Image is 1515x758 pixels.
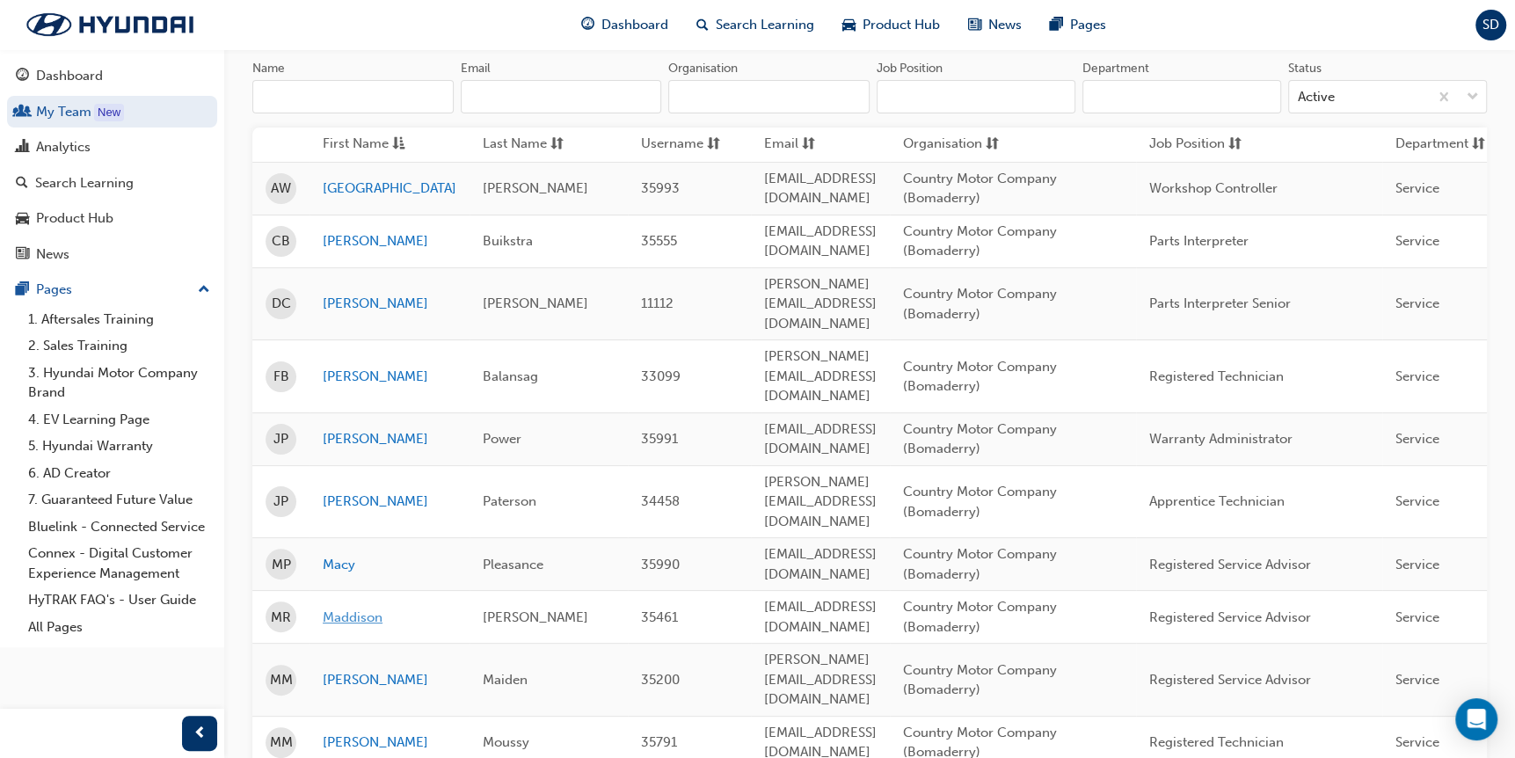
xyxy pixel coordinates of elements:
span: Country Motor Company (Bomaderry) [903,484,1057,520]
a: Maddison [323,608,456,628]
span: Department [1395,134,1468,156]
span: Paterson [483,493,536,509]
span: sorting-icon [707,134,720,156]
span: JP [273,429,288,449]
div: Active [1298,87,1335,107]
span: sorting-icon [1228,134,1242,156]
input: Job Position [877,80,1075,113]
span: Service [1395,295,1439,311]
span: MP [272,555,291,575]
a: [PERSON_NAME] [323,429,456,449]
span: Registered Service Advisor [1149,672,1311,688]
a: search-iconSearch Learning [682,7,828,43]
img: Trak [9,6,211,43]
span: [EMAIL_ADDRESS][DOMAIN_NAME] [764,421,877,457]
span: Search Learning [716,15,814,35]
span: [PERSON_NAME][EMAIL_ADDRESS][DOMAIN_NAME] [764,276,877,332]
span: AW [271,179,291,199]
span: search-icon [696,14,709,36]
a: Bluelink - Connected Service [21,514,217,541]
span: Username [641,134,703,156]
span: [EMAIL_ADDRESS][DOMAIN_NAME] [764,546,877,582]
span: Balansag [483,368,538,384]
div: Product Hub [36,208,113,229]
button: First Nameasc-icon [323,134,419,156]
span: Registered Service Advisor [1149,609,1311,625]
div: Tooltip anchor [94,104,124,121]
span: [PERSON_NAME][EMAIL_ADDRESS][DOMAIN_NAME] [764,652,877,707]
span: FB [273,367,289,387]
span: MM [270,732,293,753]
span: Pleasance [483,557,543,572]
span: Job Position [1149,134,1225,156]
span: First Name [323,134,389,156]
a: [PERSON_NAME] [323,492,456,512]
span: Country Motor Company (Bomaderry) [903,662,1057,698]
a: news-iconNews [954,7,1036,43]
div: Open Intercom Messenger [1455,698,1497,740]
a: car-iconProduct Hub [828,7,954,43]
a: [PERSON_NAME] [323,294,456,314]
span: MR [271,608,291,628]
input: Department [1082,80,1281,113]
span: Country Motor Company (Bomaderry) [903,421,1057,457]
a: All Pages [21,614,217,641]
span: Registered Technician [1149,368,1284,384]
button: Job Positionsorting-icon [1149,134,1246,156]
span: MM [270,670,293,690]
span: Service [1395,368,1439,384]
a: 2. Sales Training [21,332,217,360]
a: Analytics [7,131,217,164]
span: chart-icon [16,140,29,156]
a: Dashboard [7,60,217,92]
button: Departmentsorting-icon [1395,134,1492,156]
span: down-icon [1467,86,1479,109]
span: Parts Interpreter [1149,233,1249,249]
span: 35200 [641,672,680,688]
a: Product Hub [7,202,217,235]
span: DC [272,294,291,314]
button: DashboardMy TeamAnalyticsSearch LearningProduct HubNews [7,56,217,273]
a: [PERSON_NAME] [323,670,456,690]
span: sorting-icon [550,134,564,156]
span: news-icon [16,247,29,263]
span: Warranty Administrator [1149,431,1293,447]
span: [PERSON_NAME][EMAIL_ADDRESS][DOMAIN_NAME] [764,348,877,404]
span: up-icon [198,279,210,302]
span: Country Motor Company (Bomaderry) [903,599,1057,635]
button: Usernamesorting-icon [641,134,738,156]
div: Department [1082,60,1149,77]
span: guage-icon [581,14,594,36]
span: Service [1395,493,1439,509]
span: Workshop Controller [1149,180,1278,196]
a: 6. AD Creator [21,460,217,487]
span: people-icon [16,105,29,120]
div: Search Learning [35,173,134,193]
span: Registered Technician [1149,734,1284,750]
span: pages-icon [16,282,29,298]
span: Email [764,134,798,156]
a: 5. Hyundai Warranty [21,433,217,460]
span: Service [1395,180,1439,196]
span: [EMAIL_ADDRESS][DOMAIN_NAME] [764,599,877,635]
span: Service [1395,233,1439,249]
a: Macy [323,555,456,575]
div: Organisation [668,60,738,77]
span: [PERSON_NAME] [483,295,588,311]
div: Status [1288,60,1322,77]
span: [PERSON_NAME] [483,609,588,625]
span: search-icon [16,176,28,192]
button: Pages [7,273,217,306]
span: [PERSON_NAME][EMAIL_ADDRESS][DOMAIN_NAME] [764,474,877,529]
span: 35555 [641,233,677,249]
div: Dashboard [36,66,103,86]
span: Dashboard [601,15,668,35]
a: Connex - Digital Customer Experience Management [21,540,217,587]
span: 35791 [641,734,677,750]
span: sorting-icon [1472,134,1485,156]
button: Emailsorting-icon [764,134,861,156]
span: 33099 [641,368,681,384]
span: Last Name [483,134,547,156]
a: pages-iconPages [1036,7,1120,43]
